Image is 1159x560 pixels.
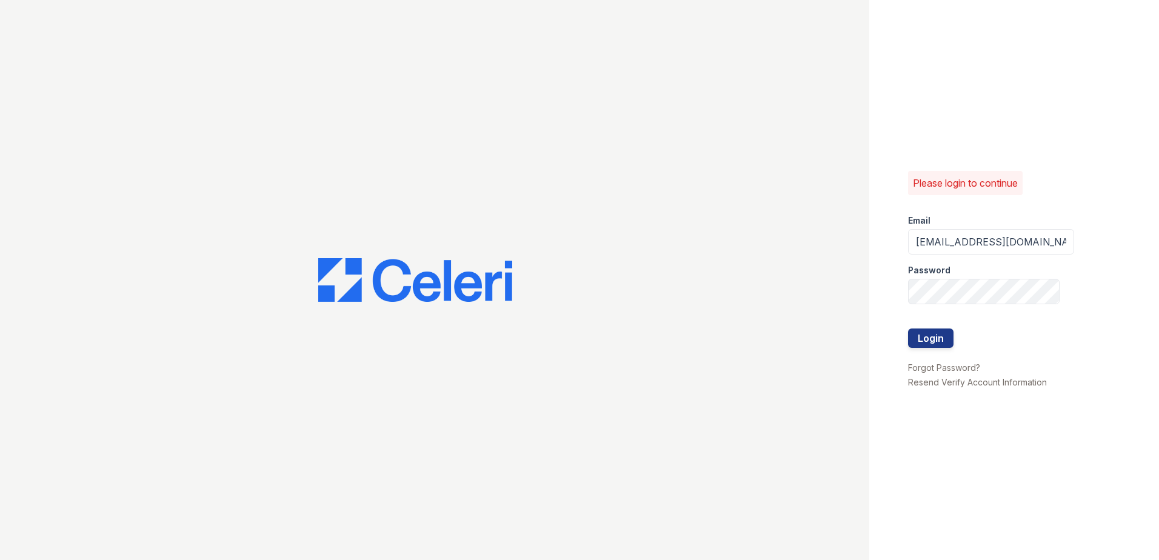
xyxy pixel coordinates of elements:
img: CE_Logo_Blue-a8612792a0a2168367f1c8372b55b34899dd931a85d93a1a3d3e32e68fde9ad4.png [318,258,512,302]
button: Login [908,328,954,348]
p: Please login to continue [913,176,1018,190]
a: Resend Verify Account Information [908,377,1047,387]
label: Email [908,215,930,227]
a: Forgot Password? [908,362,980,373]
label: Password [908,264,950,276]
